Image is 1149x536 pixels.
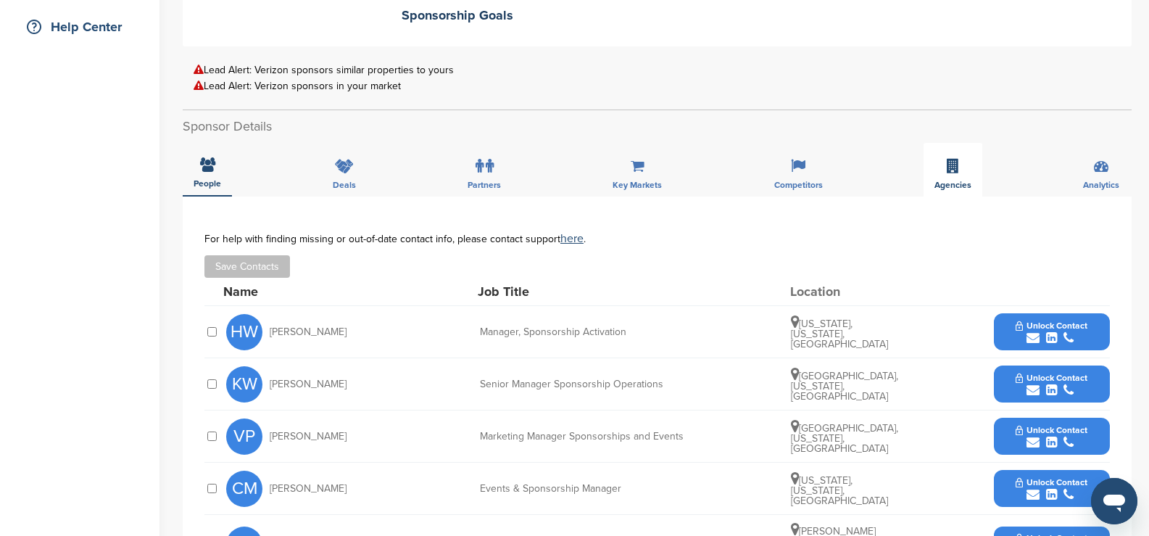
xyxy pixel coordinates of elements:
[204,233,1110,244] div: For help with finding missing or out-of-date contact info, please contact support .
[791,422,898,455] span: [GEOGRAPHIC_DATA], [US_STATE], [GEOGRAPHIC_DATA]
[194,81,1121,91] div: Lead Alert: Verizon sponsors in your market
[998,467,1105,511] button: Unlock Contact
[226,366,262,403] span: KW
[226,419,262,455] span: VP
[226,314,262,350] span: HW
[194,65,1121,75] div: Lead Alert: Verizon sponsors similar properties to yours
[270,432,347,442] span: [PERSON_NAME]
[1083,181,1119,189] span: Analytics
[1091,478,1137,524] iframe: Button to launch messaging window
[270,379,347,389] span: [PERSON_NAME]
[402,6,909,25] h2: Sponsorship Goals
[1016,321,1087,331] span: Unlock Contact
[998,363,1105,406] button: Unlock Contact
[1016,425,1087,435] span: Unlock Contact
[194,179,221,188] span: People
[270,484,347,494] span: [PERSON_NAME]
[478,285,695,298] div: Job Title
[791,370,898,403] span: [GEOGRAPHIC_DATA], [US_STATE], [GEOGRAPHIC_DATA]
[183,117,1132,136] h2: Sponsor Details
[934,181,971,189] span: Agencies
[1016,373,1087,383] span: Unlock Contact
[774,181,823,189] span: Competitors
[560,231,584,246] a: here
[998,415,1105,458] button: Unlock Contact
[226,471,262,507] span: CM
[998,310,1105,354] button: Unlock Contact
[480,327,697,337] div: Manager, Sponsorship Activation
[791,318,888,350] span: [US_STATE], [US_STATE], [GEOGRAPHIC_DATA]
[468,181,501,189] span: Partners
[480,432,697,442] div: Marketing Manager Sponsorships and Events
[1016,477,1087,487] span: Unlock Contact
[333,181,356,189] span: Deals
[480,484,697,494] div: Events & Sponsorship Manager
[223,285,383,298] div: Name
[14,10,145,44] a: Help Center
[791,474,888,507] span: [US_STATE], [US_STATE], [GEOGRAPHIC_DATA]
[613,181,662,189] span: Key Markets
[204,255,290,278] button: Save Contacts
[22,14,145,40] div: Help Center
[790,285,899,298] div: Location
[480,379,697,389] div: Senior Manager Sponsorship Operations
[270,327,347,337] span: [PERSON_NAME]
